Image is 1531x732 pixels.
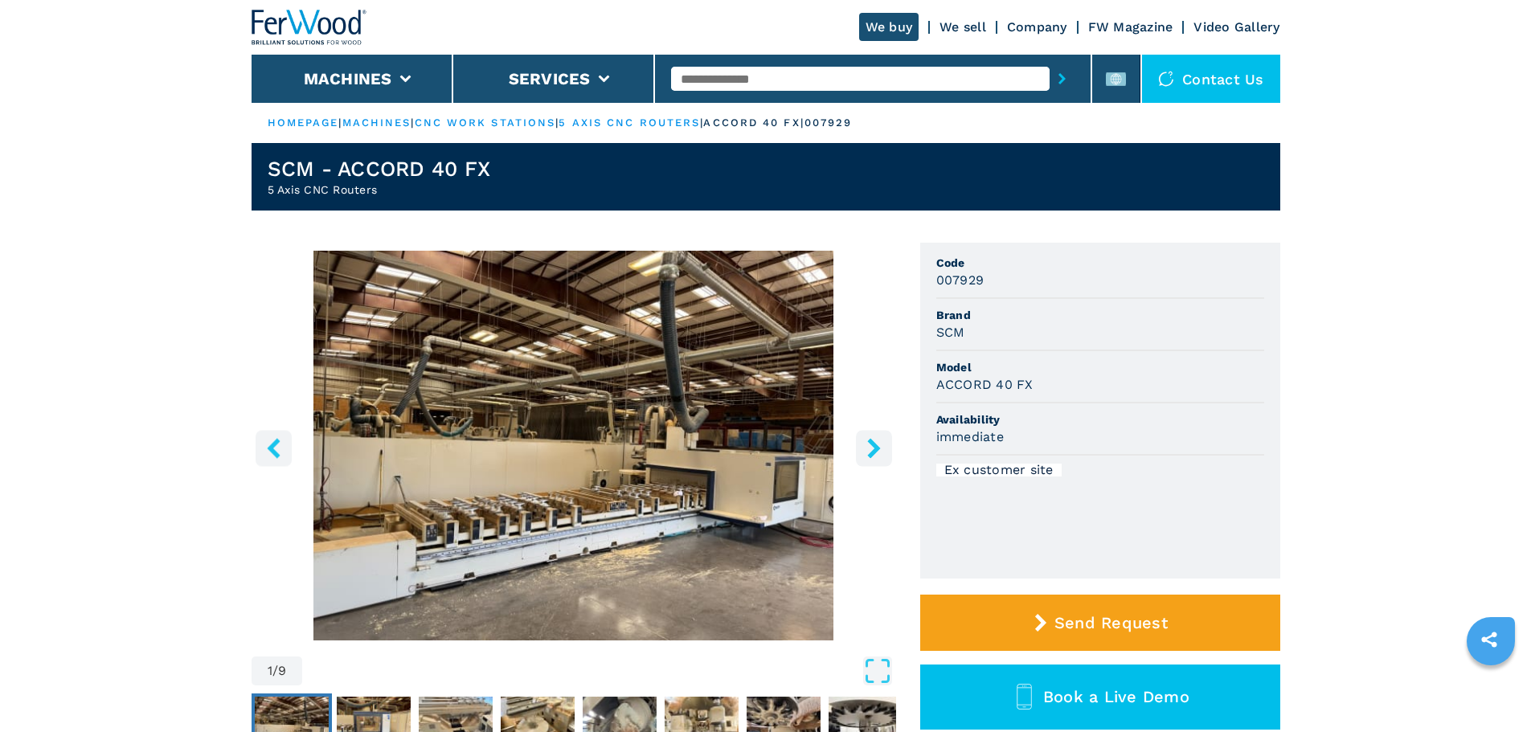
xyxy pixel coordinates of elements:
a: 5 axis cnc routers [559,117,700,129]
a: Video Gallery [1193,19,1279,35]
h3: immediate [936,427,1004,446]
button: left-button [256,430,292,466]
button: Send Request [920,595,1280,651]
img: 5 Axis CNC Routers SCM ACCORD 40 FX [252,251,896,640]
div: Go to Slide 1 [252,251,896,640]
a: machines [342,117,411,129]
span: Book a Live Demo [1043,687,1189,706]
p: accord 40 fx | [703,116,804,130]
a: cnc work stations [415,117,556,129]
span: 9 [278,665,286,677]
span: Send Request [1054,613,1168,632]
h3: ACCORD 40 FX [936,375,1034,394]
span: / [272,665,278,677]
button: Services [509,69,591,88]
h3: 007929 [936,271,985,289]
button: Open Fullscreen [306,656,891,685]
span: Availability [936,411,1264,427]
span: | [700,117,703,129]
img: Contact us [1158,71,1174,87]
a: We buy [859,13,919,41]
a: HOMEPAGE [268,117,339,129]
span: | [411,117,414,129]
span: Brand [936,307,1264,323]
button: Book a Live Demo [920,665,1280,730]
a: We sell [939,19,986,35]
span: | [555,117,559,129]
div: Ex customer site [936,464,1062,476]
p: 007929 [804,116,853,130]
a: sharethis [1469,620,1509,660]
h3: SCM [936,323,965,341]
button: submit-button [1050,60,1075,97]
h2: 5 Axis CNC Routers [268,182,491,198]
h1: SCM - ACCORD 40 FX [268,156,491,182]
span: | [338,117,342,129]
button: right-button [856,430,892,466]
iframe: Chat [1463,660,1519,720]
div: Contact us [1142,55,1280,103]
img: Ferwood [252,10,367,45]
a: FW Magazine [1088,19,1173,35]
span: Code [936,255,1264,271]
button: Machines [304,69,392,88]
span: Model [936,359,1264,375]
a: Company [1007,19,1067,35]
span: 1 [268,665,272,677]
